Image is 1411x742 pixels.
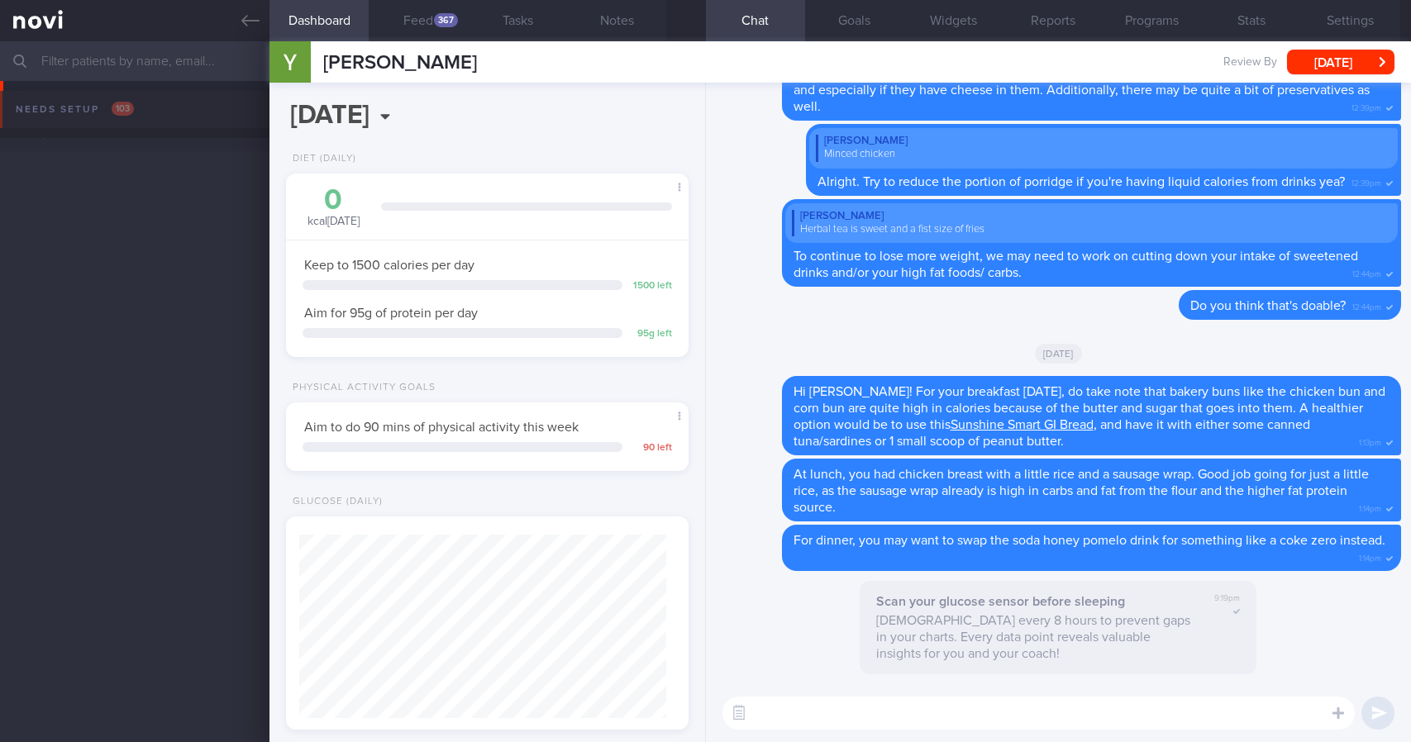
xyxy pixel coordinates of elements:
[818,175,1345,188] span: Alright. Try to reduce the portion of porridge if you're having liquid calories from drinks yea?
[794,534,1385,547] span: For dinner, you may want to swap the soda honey pomelo drink for something like a coke zero instead.
[304,259,474,272] span: Keep to 1500 calories per day
[1352,264,1381,280] span: 12:44pm
[286,382,436,394] div: Physical Activity Goals
[434,13,458,27] div: 367
[1287,50,1394,74] button: [DATE]
[1359,499,1381,515] span: 1:14pm
[323,53,477,73] span: [PERSON_NAME]
[12,98,138,121] div: Needs setup
[304,307,478,320] span: Aim for 95g of protein per day
[876,612,1190,662] p: [DEMOGRAPHIC_DATA] every 8 hours to prevent gaps in your charts. Every data point reveals valuabl...
[794,250,1358,279] span: To continue to lose more weight, we may need to work on cutting down your intake of sweetened dri...
[951,418,1094,431] a: Sunshine Smart GI Bread
[1190,299,1346,312] span: Do you think that's doable?
[1035,344,1082,364] span: [DATE]
[631,442,672,454] div: 90 left
[303,186,365,215] div: 0
[1359,549,1381,564] span: 1:14pm
[1359,433,1381,449] span: 1:13pm
[816,148,1391,161] div: Minced chicken
[303,186,365,230] div: kcal [DATE]
[1214,593,1240,604] span: 9:19pm
[286,496,383,508] div: Glucose (Daily)
[631,328,672,340] div: 95 g left
[304,421,579,434] span: Aim to do 90 mins of physical activity this week
[1223,55,1277,70] span: Review By
[794,468,1369,514] span: At lunch, you had chicken breast with a little rice and a sausage wrap. Good job going for just a...
[794,385,1385,448] span: Hi [PERSON_NAME]! For your breakfast [DATE], do take note that bakery buns like the chicken bun a...
[792,223,1391,236] div: Herbal tea is sweet and a fist size of fries
[794,67,1377,113] span: As for the mini cheese sausages, are there any other alternatives as sausages tend to be higher i...
[816,135,1391,148] div: [PERSON_NAME]
[1351,98,1381,114] span: 12:39pm
[876,595,1125,608] strong: Scan your glucose sensor before sleeping
[1351,174,1381,189] span: 12:39pm
[112,102,134,116] span: 103
[1352,297,1381,313] span: 12:44pm
[631,280,672,293] div: 1500 left
[792,210,1391,223] div: [PERSON_NAME]
[286,153,356,165] div: Diet (Daily)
